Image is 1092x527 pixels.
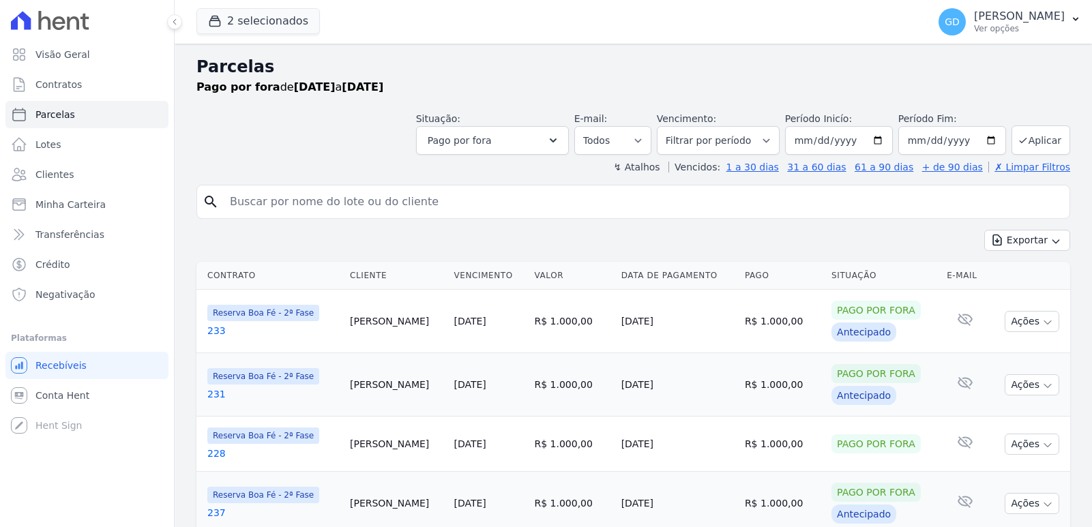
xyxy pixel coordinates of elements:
div: Pago por fora [831,483,921,502]
span: Clientes [35,168,74,181]
a: 228 [207,447,339,460]
p: Ver opções [974,23,1065,34]
span: Reserva Boa Fé - 2ª Fase [207,487,319,503]
span: Recebíveis [35,359,87,372]
a: Negativação [5,281,168,308]
td: [PERSON_NAME] [344,417,448,472]
button: 2 selecionados [196,8,320,34]
a: 1 a 30 dias [726,162,779,172]
a: ✗ Limpar Filtros [988,162,1070,172]
th: Cliente [344,262,448,290]
th: Valor [529,262,615,290]
td: R$ 1.000,00 [739,290,826,353]
i: search [203,194,219,210]
div: Pago por fora [831,434,921,453]
span: Parcelas [35,108,75,121]
span: Lotes [35,138,61,151]
label: Vencimento: [657,113,716,124]
td: R$ 1.000,00 [529,353,615,417]
iframe: Intercom live chat [14,481,46,513]
a: 31 a 60 dias [787,162,846,172]
a: 233 [207,324,339,337]
div: Antecipado [831,505,896,524]
a: [DATE] [454,498,486,509]
button: GD [PERSON_NAME] Ver opções [928,3,1092,41]
a: Contratos [5,71,168,98]
p: de a [196,79,383,95]
span: Reserva Boa Fé - 2ª Fase [207,305,319,321]
span: Contratos [35,78,82,91]
a: Visão Geral [5,41,168,68]
p: [PERSON_NAME] [974,10,1065,23]
div: Antecipado [831,322,896,342]
a: Parcelas [5,101,168,128]
div: Pago por fora [831,301,921,320]
input: Buscar por nome do lote ou do cliente [222,188,1064,215]
th: Situação [826,262,941,290]
strong: [DATE] [294,80,336,93]
a: Crédito [5,251,168,278]
span: Transferências [35,228,104,241]
label: Período Inicío: [785,113,852,124]
td: [DATE] [616,417,739,472]
div: Pago por fora [831,364,921,383]
a: Conta Hent [5,382,168,409]
a: Recebíveis [5,352,168,379]
span: Minha Carteira [35,198,106,211]
button: Aplicar [1012,125,1070,155]
div: Antecipado [831,386,896,405]
label: Vencidos: [668,162,720,172]
td: R$ 1.000,00 [739,417,826,472]
a: Minha Carteira [5,191,168,218]
th: Pago [739,262,826,290]
td: [PERSON_NAME] [344,290,448,353]
span: Negativação [35,288,95,301]
span: GD [945,17,960,27]
h2: Parcelas [196,55,1070,79]
a: Lotes [5,131,168,158]
td: R$ 1.000,00 [739,353,826,417]
a: [DATE] [454,379,486,390]
td: [DATE] [616,353,739,417]
th: Data de Pagamento [616,262,739,290]
button: Ações [1005,311,1059,332]
th: Vencimento [448,262,529,290]
td: [DATE] [616,290,739,353]
span: Crédito [35,258,70,271]
a: Clientes [5,161,168,188]
a: 231 [207,387,339,401]
button: Pago por fora [416,126,569,155]
a: 61 a 90 dias [855,162,913,172]
button: Ações [1005,493,1059,514]
span: Visão Geral [35,48,90,61]
span: Reserva Boa Fé - 2ª Fase [207,368,319,385]
label: Período Fim: [898,112,1006,126]
td: R$ 1.000,00 [529,417,615,472]
a: [DATE] [454,316,486,327]
strong: [DATE] [342,80,383,93]
a: Transferências [5,221,168,248]
span: Conta Hent [35,389,89,402]
strong: Pago por fora [196,80,280,93]
a: 237 [207,506,339,520]
td: R$ 1.000,00 [529,290,615,353]
button: Exportar [984,230,1070,251]
th: Contrato [196,262,344,290]
td: [PERSON_NAME] [344,353,448,417]
button: Ações [1005,434,1059,455]
a: + de 90 dias [922,162,983,172]
div: Plataformas [11,330,163,346]
label: ↯ Atalhos [613,162,660,172]
label: Situação: [416,113,460,124]
button: Ações [1005,374,1059,395]
span: Reserva Boa Fé - 2ª Fase [207,427,319,444]
label: E-mail: [574,113,608,124]
span: Pago por fora [428,132,492,149]
a: [DATE] [454,438,486,449]
th: E-mail [941,262,989,290]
